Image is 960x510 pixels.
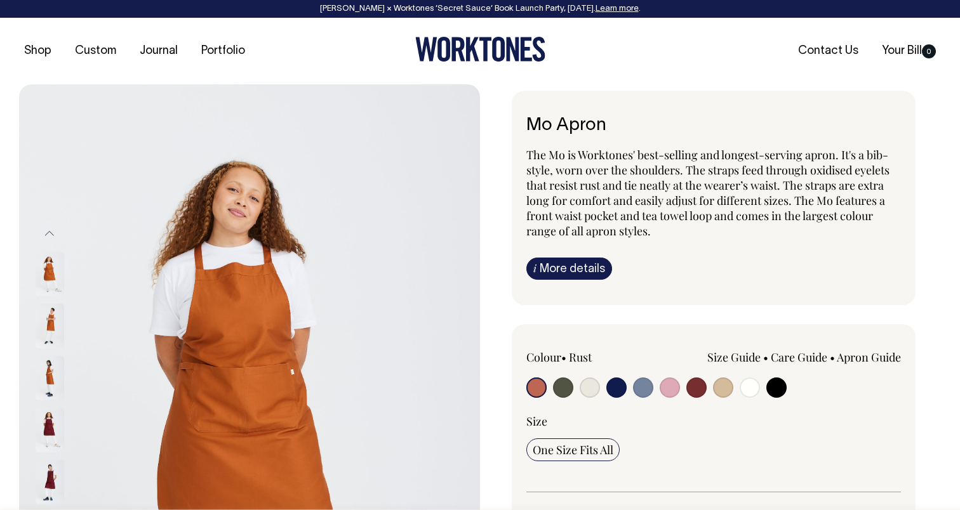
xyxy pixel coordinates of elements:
[877,41,941,62] a: Your Bill0
[196,41,250,62] a: Portfolio
[526,116,901,136] h1: Mo Apron
[922,44,936,58] span: 0
[36,303,64,348] img: rust
[837,350,901,365] a: Apron Guide
[19,41,57,62] a: Shop
[707,350,761,365] a: Size Guide
[36,251,64,296] img: rust
[793,41,863,62] a: Contact Us
[40,219,59,248] button: Previous
[526,438,620,461] input: One Size Fits All
[36,407,64,452] img: burgundy
[526,350,676,365] div: Colour
[526,147,890,239] span: The Mo is Worktones' best-selling and longest-serving apron. It's a bib-style, worn over the shou...
[13,4,947,13] div: [PERSON_NAME] × Worktones ‘Secret Sauce’ Book Launch Party, [DATE]. .
[830,350,835,365] span: •
[596,5,639,13] a: Learn more
[526,258,612,280] a: iMore details
[36,355,64,400] img: rust
[526,414,901,429] div: Size
[533,261,537,275] span: i
[569,350,592,365] label: Rust
[135,41,183,62] a: Journal
[533,442,613,457] span: One Size Fits All
[561,350,566,365] span: •
[763,350,768,365] span: •
[36,459,64,504] img: burgundy
[771,350,827,365] a: Care Guide
[70,41,121,62] a: Custom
